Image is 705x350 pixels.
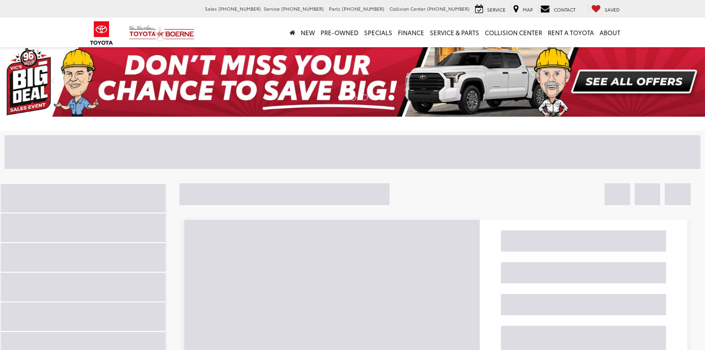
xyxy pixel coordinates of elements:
a: Service & Parts: Opens in a new tab [427,18,482,47]
span: Saved [605,6,620,13]
span: Collision Center [390,5,426,12]
img: Toyota [84,18,119,48]
a: New [298,18,318,47]
a: Home [287,18,298,47]
a: Rent a Toyota [545,18,597,47]
span: [PHONE_NUMBER] [218,5,261,12]
span: [PHONE_NUMBER] [427,5,470,12]
a: Pre-Owned [318,18,361,47]
span: Parts [329,5,340,12]
span: Map [523,6,533,13]
span: [PHONE_NUMBER] [281,5,324,12]
a: Map [511,4,535,14]
a: Specials [361,18,395,47]
span: [PHONE_NUMBER] [342,5,384,12]
a: About [597,18,623,47]
img: Vic Vaughan Toyota of Boerne [129,25,195,41]
span: Service [264,5,280,12]
a: Finance [395,18,427,47]
span: Service [487,6,506,13]
a: Contact [538,4,578,14]
a: My Saved Vehicles [589,4,622,14]
span: Contact [554,6,575,13]
a: Collision Center [482,18,545,47]
a: Service [473,4,508,14]
span: Sales [205,5,217,12]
